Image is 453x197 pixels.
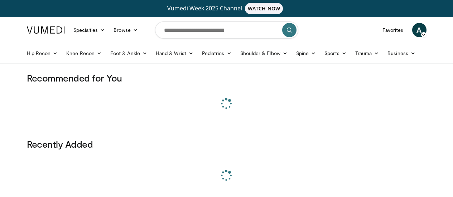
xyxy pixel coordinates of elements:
h3: Recently Added [27,138,427,150]
input: Search topics, interventions [155,21,298,39]
a: A [412,23,427,37]
a: Knee Recon [62,46,106,60]
a: Sports [320,46,351,60]
img: VuMedi Logo [27,26,65,34]
a: Trauma [351,46,384,60]
a: Favorites [378,23,408,37]
a: Vumedi Week 2025 ChannelWATCH NOW [28,3,425,14]
a: Hip Recon [23,46,62,60]
h3: Recommended for You [27,72,427,84]
a: Spine [292,46,320,60]
a: Shoulder & Elbow [236,46,292,60]
a: Business [383,46,420,60]
span: WATCH NOW [245,3,283,14]
a: Hand & Wrist [151,46,198,60]
a: Pediatrics [198,46,236,60]
a: Specialties [69,23,110,37]
a: Foot & Ankle [106,46,151,60]
a: Browse [109,23,142,37]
